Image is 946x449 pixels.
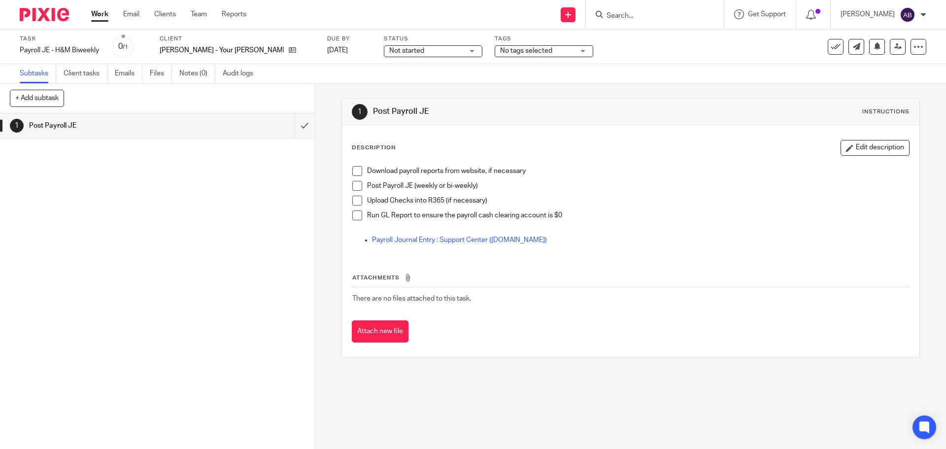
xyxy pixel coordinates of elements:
[841,9,895,19] p: [PERSON_NAME]
[352,144,396,152] p: Description
[352,275,400,280] span: Attachments
[160,45,284,55] p: [PERSON_NAME] - Your [PERSON_NAME] LLC
[748,11,786,18] span: Get Support
[862,108,910,116] div: Instructions
[160,35,315,43] label: Client
[495,35,593,43] label: Tags
[841,140,910,156] button: Edit description
[372,237,547,243] a: Payroll Journal Entry : Support Center ([DOMAIN_NAME])
[367,210,909,220] p: Run GL Report to ensure the payroll cash clearing account is $0
[327,47,348,54] span: [DATE]
[191,9,207,19] a: Team
[123,44,128,50] small: /1
[115,64,142,83] a: Emails
[118,41,128,52] div: 0
[384,35,482,43] label: Status
[123,9,139,19] a: Email
[64,64,107,83] a: Client tasks
[367,166,909,176] p: Download payroll reports from website, if necessary
[222,9,246,19] a: Reports
[91,9,108,19] a: Work
[352,295,471,302] span: There are no files attached to this task.
[154,9,176,19] a: Clients
[327,35,372,43] label: Due by
[373,106,652,117] h1: Post Payroll JE
[900,7,915,23] img: svg%3E
[367,181,909,191] p: Post Payroll JE (weekly or bi-weekly)
[352,320,408,343] button: Attach new file
[150,64,172,83] a: Files
[500,47,552,54] span: No tags selected
[20,45,99,55] div: Payroll JE - H&amp;M Biweekly
[20,64,56,83] a: Subtasks
[20,8,69,21] img: Pixie
[20,35,99,43] label: Task
[389,47,424,54] span: Not started
[10,119,24,133] div: 1
[29,118,200,133] h1: Post Payroll JE
[352,104,368,120] div: 1
[367,196,909,206] p: Upload Checks into R365 (if necessary)
[10,90,64,106] button: + Add subtask
[606,12,694,21] input: Search
[20,45,99,55] div: Payroll JE - H&M Biweekly
[179,64,215,83] a: Notes (0)
[223,64,261,83] a: Audit logs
